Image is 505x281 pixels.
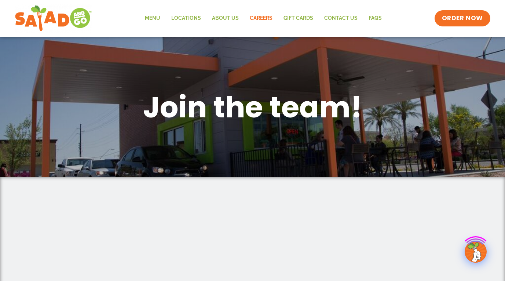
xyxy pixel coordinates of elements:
[166,10,206,27] a: Locations
[442,14,483,23] span: ORDER NOW
[319,10,363,27] a: Contact Us
[15,4,92,33] img: new-SAG-logo-768×292
[206,10,244,27] a: About Us
[435,10,490,26] a: ORDER NOW
[139,10,387,27] nav: Menu
[278,10,319,27] a: GIFT CARDS
[363,10,387,27] a: FAQs
[139,10,166,27] a: Menu
[244,10,278,27] a: Careers
[62,88,443,126] h1: Join the team!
